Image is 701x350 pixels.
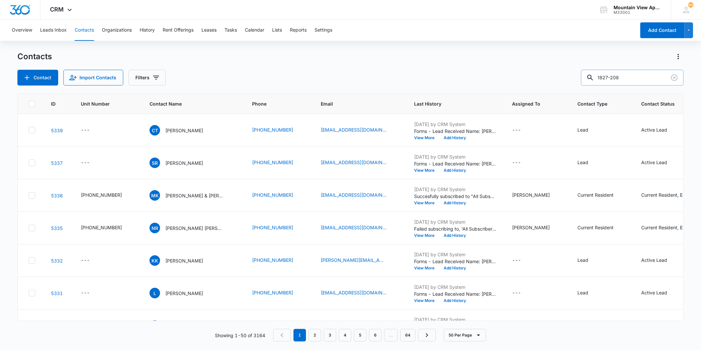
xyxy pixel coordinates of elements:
span: L [150,288,160,298]
input: Search Contacts [581,70,684,86]
a: Navigate to contact details page for Lori [51,290,63,296]
button: Reports [290,20,307,41]
div: Contact Name - Monika Keith & Jake Keith - Select to Edit Field [150,190,236,201]
div: notifications count [688,2,693,8]
a: Page 3 [324,329,336,341]
a: Navigate to contact details page for Monika Keith & Jake Keith [51,193,63,198]
div: --- [81,159,90,167]
div: Contact Name - Abigail Warne - Select to Edit Field [150,320,215,331]
p: [PERSON_NAME] & [PERSON_NAME] [165,192,224,199]
div: account name [614,5,662,10]
p: [PERSON_NAME] [165,127,203,134]
div: Current Resident [577,224,614,231]
a: [EMAIL_ADDRESS][DOMAIN_NAME] [321,126,386,133]
span: KK [150,255,160,266]
div: Contact Name - Celine Torres - Select to Edit Field [150,125,215,136]
button: Leads Inbox [40,20,67,41]
p: [PERSON_NAME] [165,290,203,297]
a: Page 4 [339,329,351,341]
button: View More [414,201,439,205]
div: Phone - (310) 489-8254 - Select to Edit Field [252,159,305,167]
p: [DATE] by CRM System [414,218,496,225]
div: --- [512,257,521,264]
div: Lead [577,159,588,166]
div: [PERSON_NAME] [512,191,550,198]
div: Active Lead [641,159,667,166]
p: [PERSON_NAME] [165,160,203,166]
div: Phone - (970) 632-0879 - Select to Edit Field [252,191,305,199]
em: 1 [293,329,306,341]
div: --- [81,126,90,134]
span: Assigned To [512,100,552,107]
button: Leases [201,20,217,41]
div: Assigned To - - Select to Edit Field [512,289,533,297]
a: Navigate to contact details page for Katie Koelpin [51,258,63,263]
nav: Pagination [273,329,436,341]
div: [PHONE_NUMBER] [81,224,122,231]
a: Navigate to contact details page for Nash Rechkemmer & Victoria (Tori) Holds [51,225,63,231]
button: Lists [272,20,282,41]
div: Phone - (515) 423-7823 - Select to Edit Field [252,224,305,232]
div: Phone - (909) 343-8349 - Select to Edit Field [252,257,305,264]
div: --- [512,159,521,167]
a: Page 6 [369,329,382,341]
span: Contact Type [577,100,616,107]
div: Assigned To - Kaitlyn Mendoza - Select to Edit Field [512,224,562,232]
span: Unit Number [81,100,134,107]
button: Add History [439,234,471,238]
div: --- [81,257,90,264]
button: View More [414,136,439,140]
a: [PERSON_NAME][EMAIL_ADDRESS][PERSON_NAME][DOMAIN_NAME] [321,257,386,263]
div: Email - nashrechkemmer@gmail.com - Select to Edit Field [321,224,398,232]
button: Actions [673,51,684,62]
a: [PHONE_NUMBER] [252,224,293,231]
a: [EMAIL_ADDRESS][DOMAIN_NAME] [321,289,386,296]
span: AW [150,320,160,331]
a: [PHONE_NUMBER] [252,159,293,166]
div: Contact Type - Lead - Select to Edit Field [577,289,600,297]
div: Assigned To - - Select to Edit Field [512,159,533,167]
div: Email - katie.koelpin@gmail.com - Select to Edit Field [321,257,398,264]
div: Contact Name - Nash Rechkemmer & Victoria (Tori) Holds - Select to Edit Field [150,223,236,233]
button: Add History [439,168,471,172]
span: Last History [414,100,487,107]
div: Contact Type - Lead - Select to Edit Field [577,126,600,134]
p: [DATE] by CRM System [414,316,496,323]
button: Filters [129,70,166,86]
div: Phone - (970) 980-8560 - Select to Edit Field [252,289,305,297]
h1: Contacts [17,52,52,62]
div: Contact Name - Savannah Robinson - Select to Edit Field [150,158,215,168]
span: Email [321,100,389,107]
div: Assigned To - - Select to Edit Field [512,126,533,134]
div: Email - loriannck@gmail.com - Select to Edit Field [321,289,398,297]
button: Add History [439,136,471,140]
button: View More [414,299,439,303]
span: SR [150,158,160,168]
div: Unit Number - - Select to Edit Field [81,257,102,264]
button: View More [414,266,439,270]
span: MK [150,190,160,201]
p: [PERSON_NAME] [165,257,203,264]
span: CRM [50,6,64,13]
a: Page 64 [400,329,415,341]
a: Next Page [418,329,436,341]
p: [DATE] by CRM System [414,153,496,160]
button: Rent Offerings [163,20,194,41]
p: [DATE] by CRM System [414,251,496,258]
p: Showing 1-50 of 3164 [215,332,265,339]
a: Page 2 [309,329,321,341]
div: account id [614,10,662,15]
div: --- [512,289,521,297]
div: Contact Type - Current Resident - Select to Edit Field [577,191,625,199]
a: Page 5 [354,329,366,341]
p: [DATE] by CRM System [414,284,496,290]
div: Contact Type - Lead - Select to Edit Field [577,257,600,264]
p: Forms - Lead Received Name: [PERSON_NAME]: [EMAIL_ADDRESS][DOMAIN_NAME] Phone: [PHONE_NUMBER] Wha... [414,290,496,297]
p: [PERSON_NAME] [PERSON_NAME] & [PERSON_NAME] ([PERSON_NAME]) Holds [165,225,224,232]
button: Add Contact [640,22,685,38]
div: Assigned To - - Select to Edit Field [512,257,533,264]
button: Overview [12,20,32,41]
button: Organizations [102,20,132,41]
a: Navigate to contact details page for Savannah Robinson [51,160,63,166]
div: Unit Number - 545-1813-204 - Select to Edit Field [81,224,134,232]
